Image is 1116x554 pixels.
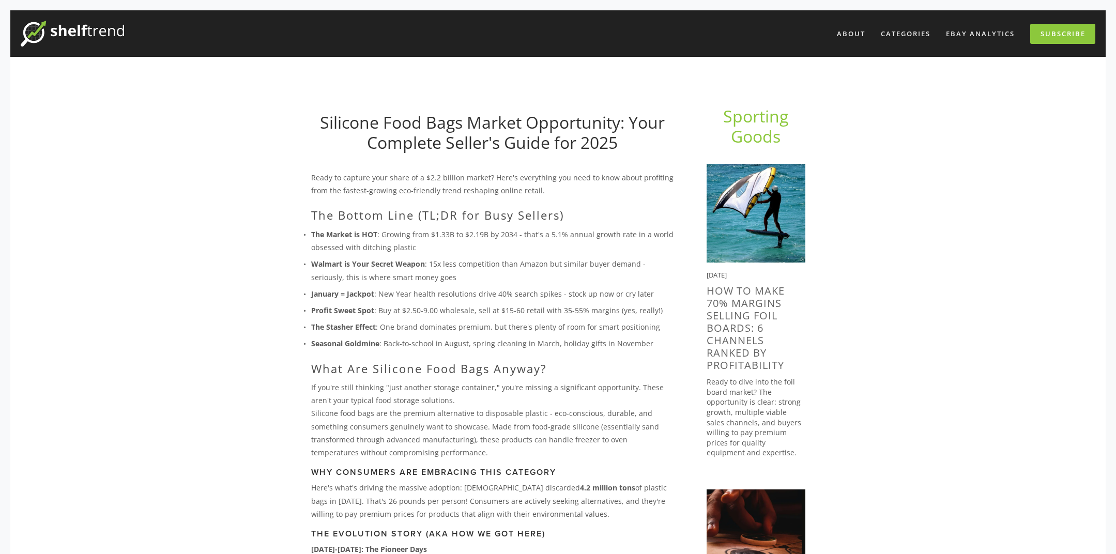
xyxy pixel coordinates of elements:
[1030,24,1095,44] a: Subscribe
[21,21,124,47] img: ShelfTrend
[311,287,674,300] p: : New Year health resolutions drive 40% search spikes - stock up now or cry later
[311,529,674,538] h3: The Evolution Story (AKA How We Got Here)
[311,305,374,315] strong: Profit Sweet Spot
[707,377,805,458] p: Ready to dive into the foil board market? The opportunity is clear: strong growth, multiple viabl...
[707,164,805,263] img: How to Make 70% Margins Selling Foil Boards: 6 Channels Ranked by Profitability
[320,111,665,153] a: Silicone Food Bags Market Opportunity: Your Complete Seller's Guide for 2025
[311,322,376,332] strong: The Stasher Effect
[723,105,792,147] a: Sporting Goods
[311,481,674,520] p: Here's what's driving the massive adoption: [DEMOGRAPHIC_DATA] discarded of plastic bags in [DATE...
[311,337,674,350] p: : Back-to-school in August, spring cleaning in March, holiday gifts in November
[311,467,674,477] h3: Why Consumers Are Embracing This Category
[707,270,727,280] time: [DATE]
[311,259,425,269] strong: Walmart is Your Secret Weapon
[311,257,674,283] p: : 15x less competition than Amazon but similar buyer demand - seriously, this is where smart mone...
[939,25,1021,42] a: eBay Analytics
[311,304,674,317] p: : Buy at $2.50-9.00 wholesale, sell at $15-60 retail with 35-55% margins (yes, really!)
[311,208,674,222] h2: The Bottom Line (TL;DR for Busy Sellers)
[311,362,674,375] h2: What Are Silicone Food Bags Anyway?
[311,338,379,348] strong: Seasonal Goldmine
[311,320,674,333] p: : One brand dominates premium, but there's plenty of room for smart positioning
[311,171,674,197] p: Ready to capture your share of a $2.2 billion market? Here's everything you need to know about pr...
[874,25,937,42] div: Categories
[311,289,374,299] strong: January = Jackpot
[311,228,674,254] p: : Growing from $1.33B to $2.19B by 2034 - that's a 5.1% annual growth rate in a world obsessed wi...
[311,407,674,459] p: Silicone food bags are the premium alternative to disposable plastic - eco-conscious, durable, an...
[311,381,674,407] p: If you're still thinking "just another storage container," you're missing a significant opportuni...
[311,544,427,554] strong: [DATE]-[DATE]: The Pioneer Days
[580,483,635,493] strong: 4.2 million tons
[311,229,377,239] strong: The Market is HOT
[707,284,785,372] a: How to Make 70% Margins Selling Foil Boards: 6 Channels Ranked by Profitability
[830,25,872,42] a: About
